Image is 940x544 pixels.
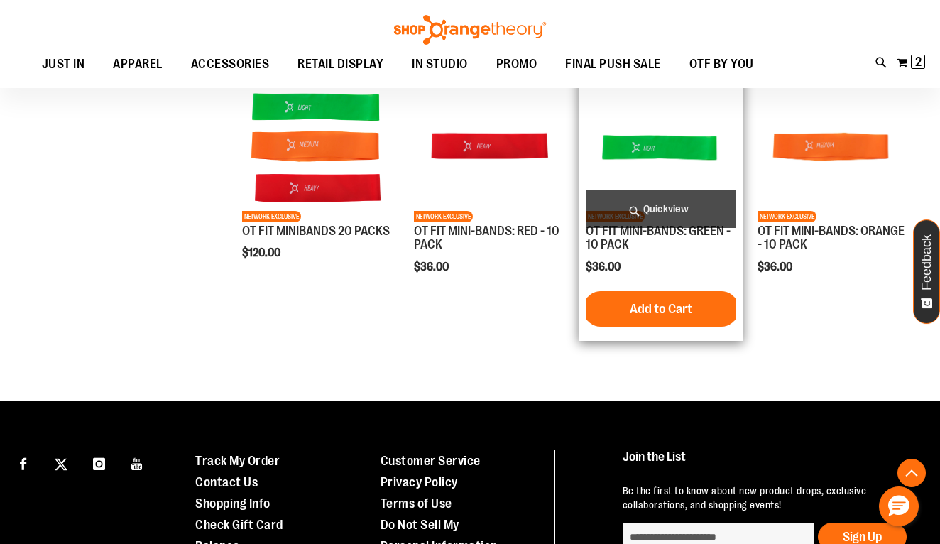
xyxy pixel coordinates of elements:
[689,48,754,80] span: OTF BY YOU
[113,48,163,80] span: APPAREL
[586,190,736,228] a: Quickview
[586,71,736,222] img: Product image for OT FIT MINI-BANDS: GREEN - 10 PACK
[407,64,572,310] div: product
[195,496,270,511] a: Shopping Info
[414,211,473,222] span: NETWORK EXCLUSIVE
[482,48,552,81] a: PROMO
[758,71,908,222] img: Product image for OT FIT MINI-BANDS: ORANGE - 10 PACK
[623,484,914,512] p: Be the first to know about new product drops, exclusive collaborations, and shopping events!
[675,48,768,81] a: OTF BY YOU
[758,261,794,273] span: $36.00
[11,450,35,475] a: Visit our Facebook page
[242,246,283,259] span: $120.00
[283,48,398,81] a: RETAIL DISPLAY
[414,71,564,222] img: Product image for OT FIT MINI-BANDS: RED - 10 PACK
[381,454,481,468] a: Customer Service
[551,48,675,81] a: FINAL PUSH SALE
[414,224,559,252] a: OT FIT MINI-BANDS: RED - 10 PACK
[392,15,548,45] img: Shop Orangetheory
[750,64,915,310] div: product
[398,48,482,80] a: IN STUDIO
[242,224,390,238] a: OT FIT MINIBANDS 20 PACKS
[586,261,623,273] span: $36.00
[623,450,914,477] h4: Join the List
[913,219,940,324] button: Feedback - Show survey
[758,224,905,252] a: OT FIT MINI-BANDS: ORANGE - 10 PACK
[565,48,661,80] span: FINAL PUSH SALE
[579,64,743,341] div: product
[586,71,736,224] a: Product image for OT FIT MINI-BANDS: GREEN - 10 PACKNETWORK EXCLUSIVE
[496,48,537,80] span: PROMO
[28,48,99,81] a: JUST IN
[297,48,383,80] span: RETAIL DISPLAY
[920,234,934,290] span: Feedback
[412,48,468,80] span: IN STUDIO
[87,450,111,475] a: Visit our Instagram page
[235,64,400,295] div: product
[55,458,67,471] img: Twitter
[195,454,280,468] a: Track My Order
[42,48,85,80] span: JUST IN
[414,261,451,273] span: $36.00
[630,301,692,317] span: Add to Cart
[843,530,882,544] span: Sign Up
[49,450,74,475] a: Visit our X page
[242,71,393,224] a: Product image for OT FIT MINIBANDS 20 PACKSNETWORK EXCLUSIVE
[915,55,922,69] span: 2
[758,71,908,224] a: Product image for OT FIT MINI-BANDS: ORANGE - 10 PACKNETWORK EXCLUSIVE
[897,459,926,487] button: Back To Top
[586,224,731,252] a: OT FIT MINI-BANDS: GREEN - 10 PACK
[381,496,452,511] a: Terms of Use
[177,48,284,81] a: ACCESSORIES
[125,450,150,475] a: Visit our Youtube page
[414,71,564,224] a: Product image for OT FIT MINI-BANDS: RED - 10 PACKNETWORK EXCLUSIVE
[381,475,458,489] a: Privacy Policy
[879,486,919,526] button: Hello, have a question? Let’s chat.
[99,48,177,81] a: APPAREL
[758,211,816,222] span: NETWORK EXCLUSIVE
[242,211,301,222] span: NETWORK EXCLUSIVE
[583,291,739,327] button: Add to Cart
[191,48,270,80] span: ACCESSORIES
[195,475,258,489] a: Contact Us
[242,71,393,222] img: Product image for OT FIT MINIBANDS 20 PACKS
